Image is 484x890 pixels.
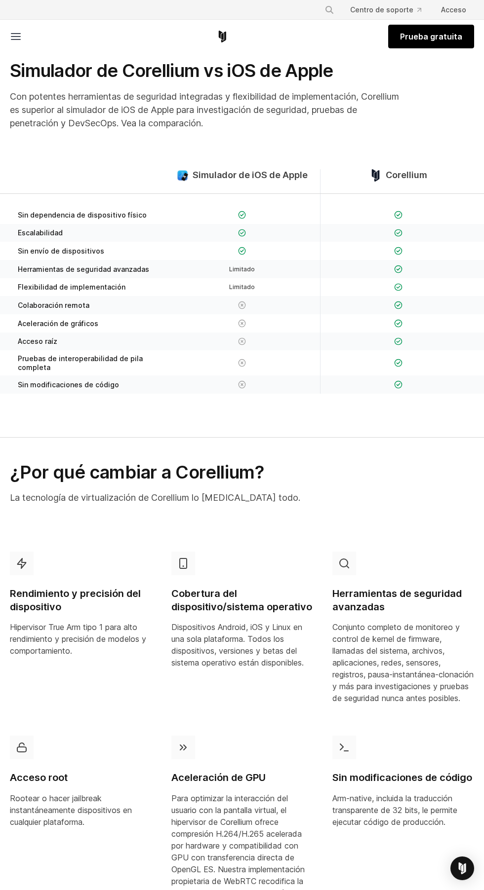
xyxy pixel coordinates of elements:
[10,91,399,128] font: Con potentes herramientas de seguridad integradas y flexibilidad de implementación, Corellium es ...
[18,283,125,291] font: Flexibilidad de implementación
[10,772,68,783] font: Acceso root
[171,588,312,613] font: Cobertura del dispositivo/sistema operativo
[450,856,474,880] div: Open Intercom Messenger
[10,793,132,827] font: Rootear o hacer jailbreak instantáneamente dispositivos en cualquier plataforma.
[332,622,474,703] font: Conjunto completo de monitoreo y control de kernel de firmware, llamadas del sistema, archivos, a...
[394,211,403,219] img: Marca de verificación
[394,319,403,328] img: Marca de verificación
[394,229,403,237] img: Marca de verificación
[216,31,229,42] a: Página de inicio de Corellium
[394,301,403,309] img: Marca de verificación
[321,1,338,19] button: Buscar
[238,337,246,346] img: incógnita
[229,283,255,291] font: Limitado
[10,622,146,656] font: Hipervisor True Arm tipo 1 para alto rendimiento y precisión de modelos y comportamiento.
[394,359,403,367] img: Marca de verificación
[10,492,300,503] font: La tecnología de virtualización de Corellium lo [MEDICAL_DATA] todo.
[18,228,63,237] font: Escalabilidad
[176,169,189,182] img: Simulador de comparación de iOS: grande
[18,211,147,219] font: Sin dependencia de dispositivo físico
[18,354,143,371] font: Pruebas de interoperabilidad de pila completa
[18,319,98,328] font: Aceleración de gráficos
[394,265,403,273] img: Marca de verificación
[238,359,246,367] img: incógnita
[386,170,427,180] font: Corellium
[171,622,304,667] font: Dispositivos Android, iOS y Linux en una sola plataforma. Todos los dispositivos, versiones y bet...
[394,247,403,255] img: Marca de verificación
[18,380,119,389] font: Sin modificaciones de código
[400,32,462,41] font: Prueba gratuita
[18,247,104,255] font: Sin envío de dispositivos
[10,588,141,613] font: Rendimiento y precisión del dispositivo
[193,170,308,180] font: Simulador de iOS de Apple
[18,301,89,309] font: Colaboración remota
[18,337,57,345] font: Acceso raíz
[238,211,246,219] img: Marca de verificación
[238,380,246,389] img: incógnita
[332,772,472,783] font: Sin modificaciones de código
[10,461,264,483] font: ¿Por qué cambiar a Corellium?
[394,337,403,346] img: Marca de verificación
[350,5,413,14] font: Centro de soporte
[171,772,266,783] font: Aceleración de GPU
[238,301,246,309] img: incógnita
[238,229,246,237] img: Marca de verificación
[238,247,246,255] img: Marca de verificación
[229,265,255,273] font: Limitado
[394,283,403,292] img: Marca de verificación
[10,60,333,81] font: Simulador de Corellium vs iOS de Apple
[238,319,246,328] img: incógnita
[18,265,149,273] font: Herramientas de seguridad avanzadas
[317,1,474,19] div: Menú de navegación
[394,380,403,389] img: Marca de verificación
[332,793,457,827] font: Arm-native, incluida la traducción transparente de 32 bits, le permite ejecutar código de producc...
[388,25,474,48] a: Prueba gratuita
[332,588,462,613] font: Herramientas de seguridad avanzadas
[441,5,466,14] font: Acceso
